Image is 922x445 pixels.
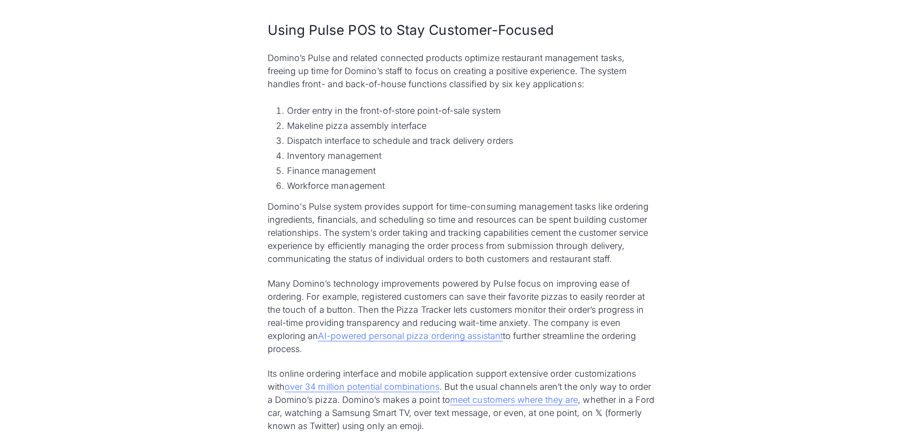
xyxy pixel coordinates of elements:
li: Order entry in the front-of-store point-of-sale system [287,104,655,117]
p: Domino's Pulse system provides support for time-consuming management tasks like ordering ingredie... [268,200,655,265]
a: over 34 million potential combinations [285,382,439,392]
li: Workforce management [287,179,655,192]
p: Domino’s Pulse and related connected products optimize restaurant management tasks, freeing up ti... [268,51,655,91]
li: Dispatch interface to schedule and track delivery orders [287,134,655,147]
li: Makeline pizza assembly interface [287,119,655,132]
a: AI-powered personal pizza ordering assistant [318,331,503,341]
li: Finance management [287,164,655,177]
li: Inventory management [287,149,655,162]
p: Its online ordering interface and mobile application support extensive order customizations with ... [268,367,655,432]
h2: Using Pulse POS to Stay Customer-Focused [268,21,655,40]
p: Many Domino’s technology improvements powered by Pulse focus on improving ease of ordering. For e... [268,277,655,355]
a: meet customers where they are [450,395,578,405]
